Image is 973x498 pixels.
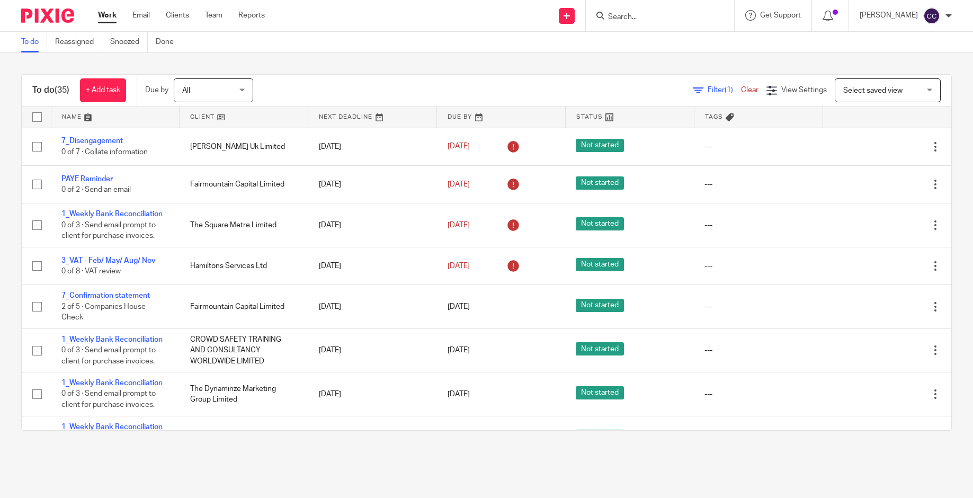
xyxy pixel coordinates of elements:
[61,336,163,343] a: 1_Weekly Bank Reconciliation
[61,186,131,193] span: 0 of 2 · Send an email
[576,139,624,152] span: Not started
[61,148,148,156] span: 0 of 7 · Collate information
[705,114,723,120] span: Tags
[32,85,69,96] h1: To do
[607,13,702,22] input: Search
[725,86,733,94] span: (1)
[80,78,126,102] a: + Add task
[61,379,163,387] a: 1_Weekly Bank Reconciliation
[180,372,308,416] td: The Dynaminze Marketing Group Limited
[576,258,624,271] span: Not started
[448,143,470,150] span: [DATE]
[166,10,189,21] a: Clients
[132,10,150,21] a: Email
[576,386,624,399] span: Not started
[61,346,156,365] span: 0 of 3 · Send email prompt to client for purchase invoices.
[448,181,470,188] span: [DATE]
[843,87,903,94] span: Select saved view
[308,328,437,372] td: [DATE]
[205,10,222,21] a: Team
[61,257,156,264] a: 3_VAT - Feb/ May/ Aug/ Nov
[741,86,758,94] a: Clear
[61,137,123,145] a: 7_Disengagement
[21,32,47,52] a: To do
[704,220,812,230] div: ---
[308,247,437,284] td: [DATE]
[576,342,624,355] span: Not started
[576,430,624,443] span: Not started
[704,389,812,399] div: ---
[704,301,812,312] div: ---
[180,247,308,284] td: Hamiltons Services Ltd
[180,285,308,328] td: Fairmountain Capital Limited
[704,141,812,152] div: ---
[98,10,117,21] a: Work
[448,390,470,398] span: [DATE]
[55,32,102,52] a: Reassigned
[448,303,470,310] span: [DATE]
[180,165,308,203] td: Fairmountain Capital Limited
[308,285,437,328] td: [DATE]
[145,85,168,95] p: Due by
[708,86,741,94] span: Filter
[448,262,470,270] span: [DATE]
[448,221,470,229] span: [DATE]
[156,32,182,52] a: Done
[704,179,812,190] div: ---
[180,128,308,165] td: [PERSON_NAME] Uk Limited
[180,203,308,247] td: The Square Metre Limited
[21,8,74,23] img: Pixie
[576,217,624,230] span: Not started
[308,128,437,165] td: [DATE]
[55,86,69,94] span: (35)
[61,303,146,322] span: 2 of 5 · Companies House Check
[308,372,437,416] td: [DATE]
[704,345,812,355] div: ---
[61,175,113,183] a: PAYE Reminder
[182,87,190,94] span: All
[308,165,437,203] td: [DATE]
[61,390,156,409] span: 0 of 3 · Send email prompt to client for purchase invoices.
[576,299,624,312] span: Not started
[923,7,940,24] img: svg%3E
[180,328,308,372] td: CROWD SAFETY TRAINING AND CONSULTANCY WORLDWIDE LIMITED
[61,268,121,275] span: 0 of 8 · VAT review
[448,346,470,354] span: [DATE]
[180,416,308,459] td: Jsl Advisory Uk Ltd
[61,210,163,218] a: 1_Weekly Bank Reconciliation
[781,86,827,94] span: View Settings
[760,12,801,19] span: Get Support
[61,221,156,240] span: 0 of 3 · Send email prompt to client for purchase invoices.
[110,32,148,52] a: Snoozed
[238,10,265,21] a: Reports
[308,416,437,459] td: [DATE]
[860,10,918,21] p: [PERSON_NAME]
[308,203,437,247] td: [DATE]
[61,292,150,299] a: 7_Confirmation statement
[704,261,812,271] div: ---
[576,176,624,190] span: Not started
[61,423,163,431] a: 1_Weekly Bank Reconciliation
